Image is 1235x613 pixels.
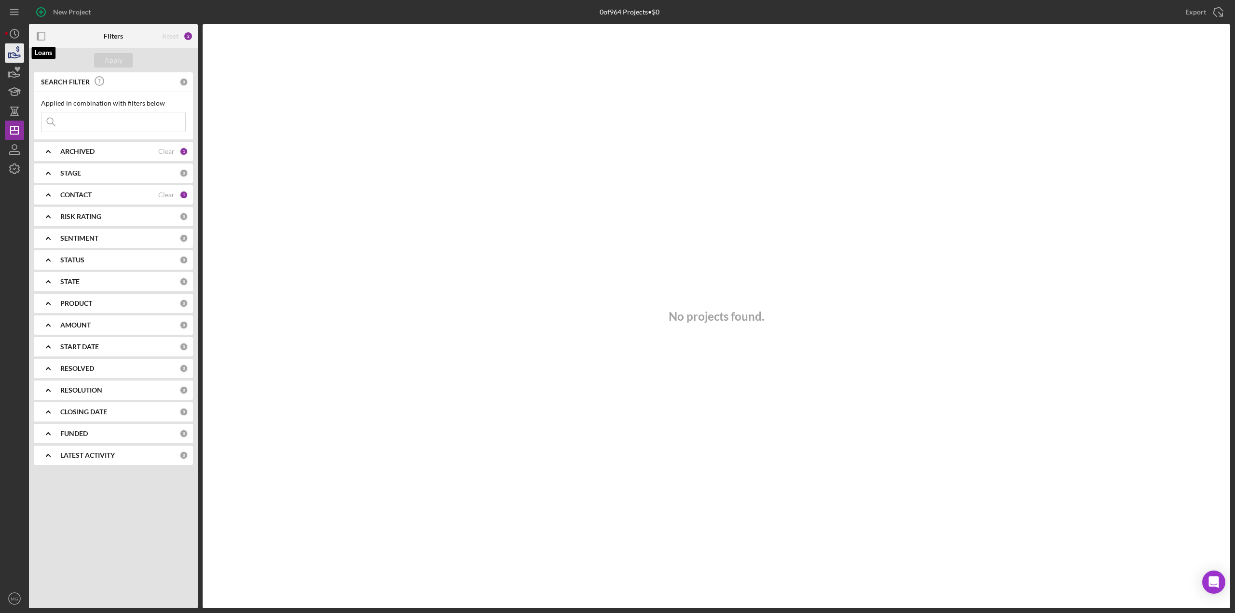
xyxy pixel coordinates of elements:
[1185,2,1206,22] div: Export
[1176,2,1230,22] button: Export
[179,386,188,395] div: 0
[60,213,101,220] b: RISK RATING
[179,212,188,221] div: 0
[60,256,84,264] b: STATUS
[60,321,91,329] b: AMOUNT
[60,451,115,459] b: LATEST ACTIVITY
[162,32,178,40] div: Reset
[179,429,188,438] div: 0
[179,451,188,460] div: 0
[179,234,188,243] div: 0
[600,8,659,16] div: 0 of 964 Projects • $0
[179,408,188,416] div: 0
[60,408,107,416] b: CLOSING DATE
[29,2,100,22] button: New Project
[60,191,92,199] b: CONTACT
[669,310,764,323] h3: No projects found.
[11,596,18,601] text: MG
[60,278,80,286] b: STATE
[158,148,175,155] div: Clear
[179,169,188,177] div: 0
[179,299,188,308] div: 0
[60,169,81,177] b: STAGE
[179,78,188,86] div: 0
[41,78,90,86] b: SEARCH FILTER
[60,386,102,394] b: RESOLUTION
[60,430,88,437] b: FUNDED
[60,148,95,155] b: ARCHIVED
[60,300,92,307] b: PRODUCT
[104,32,123,40] b: Filters
[105,53,123,68] div: Apply
[179,256,188,264] div: 0
[60,234,98,242] b: SENTIMENT
[60,365,94,372] b: RESOLVED
[179,364,188,373] div: 0
[60,343,99,351] b: START DATE
[158,191,175,199] div: Clear
[179,191,188,199] div: 1
[179,277,188,286] div: 0
[179,321,188,329] div: 0
[53,2,91,22] div: New Project
[94,53,133,68] button: Apply
[41,99,186,107] div: Applied in combination with filters below
[1202,571,1225,594] div: Open Intercom Messenger
[179,342,188,351] div: 0
[5,589,24,608] button: MG
[183,31,193,41] div: 2
[179,147,188,156] div: 1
